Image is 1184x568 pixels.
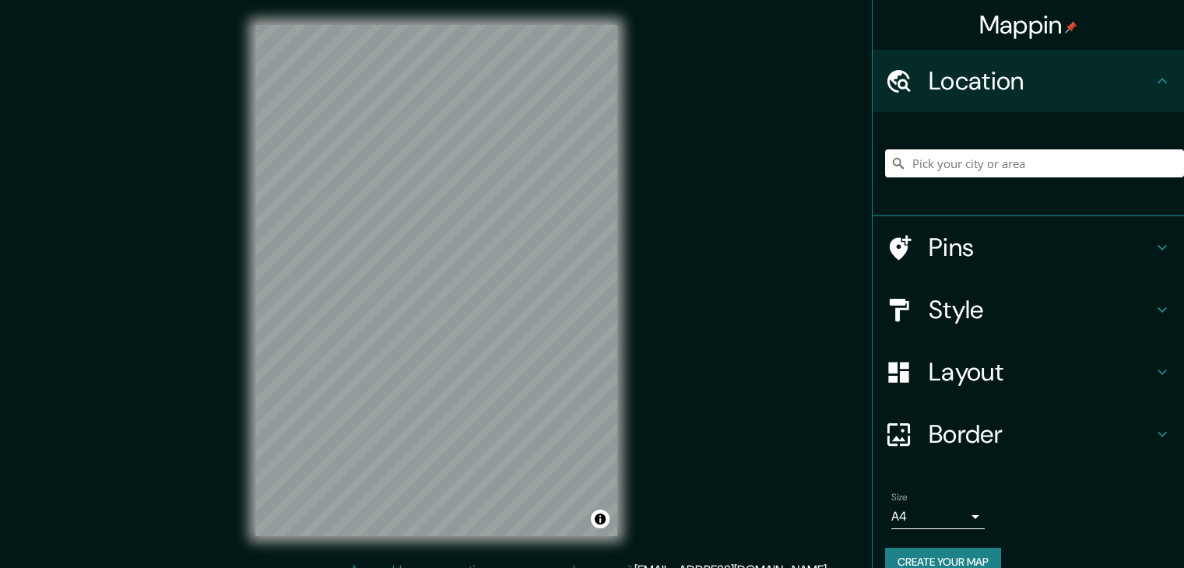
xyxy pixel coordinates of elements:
div: Pins [873,216,1184,279]
h4: Layout [929,356,1153,387]
label: Size [891,491,908,504]
div: A4 [891,504,985,529]
input: Pick your city or area [885,149,1184,177]
canvas: Map [255,25,617,536]
div: Location [873,50,1184,112]
button: Toggle attribution [591,510,610,528]
div: Border [873,403,1184,465]
h4: Pins [929,232,1153,263]
h4: Style [929,294,1153,325]
img: pin-icon.png [1065,21,1077,33]
div: Style [873,279,1184,341]
h4: Mappin [979,9,1078,40]
h4: Border [929,419,1153,450]
h4: Location [929,65,1153,96]
div: Layout [873,341,1184,403]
